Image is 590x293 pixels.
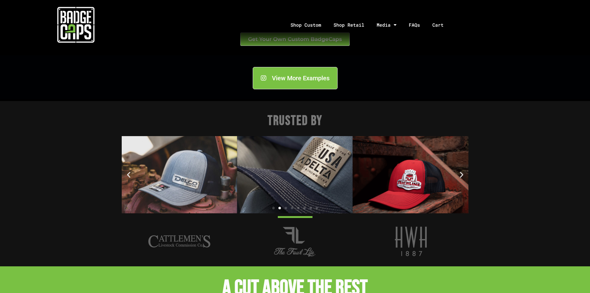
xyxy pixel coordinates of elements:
[125,171,133,179] div: Previous slide
[380,226,442,257] img: hwh_200
[264,226,326,257] img: fowl_life_200
[253,67,338,89] a: View More Examples
[284,9,327,41] a: Shop Custom
[122,226,469,257] div: Image Carousel
[458,171,465,179] div: Next slide
[121,136,237,213] div: 2 / 8
[278,207,281,209] span: Go to slide 2
[151,9,590,41] nav: Menu
[122,136,469,213] div: Image Carousel
[309,207,312,209] span: Go to slide 7
[272,75,330,81] span: View More Examples
[291,207,293,209] span: Go to slide 4
[237,136,353,213] img: deltascaled
[559,263,590,293] iframe: Chat Widget
[237,226,353,257] div: 1 / 7
[57,6,94,43] img: badgecaps white logo with green acccent
[148,226,210,257] img: Cattlemens_200
[303,207,306,209] span: Go to slide 6
[272,207,275,209] span: Go to slide 1
[353,226,468,257] div: 2 / 7
[316,207,318,209] span: Go to slide 8
[559,263,590,293] div: Widget de chat
[353,136,468,213] div: 4 / 8
[237,136,353,213] div: 3 / 8
[370,9,403,41] a: Media
[121,226,237,257] div: 7 / 7
[426,9,457,41] a: Cart
[327,9,370,41] a: Shop Retail
[353,136,468,213] img: richline badgecaps red richardson 112 laser cut custom metal hat
[285,207,287,209] span: Go to slide 3
[297,207,299,209] span: Go to slide 5
[403,9,426,41] a: FAQs
[121,136,237,213] img: Delco Trailers14scaled
[122,113,469,130] h2: Trusted By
